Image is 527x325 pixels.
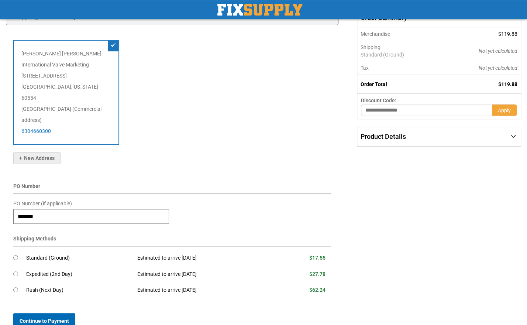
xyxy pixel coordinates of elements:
td: Estimated to arrive [DATE] [131,266,275,282]
span: PO Number (if applicable) [13,201,72,206]
td: Rush (Next Day) [26,282,131,298]
span: Not yet calculated [479,65,517,71]
span: New Address [19,155,55,161]
th: Merchandise [357,27,443,41]
strong: Order Total [361,81,387,87]
span: $27.78 [309,271,325,277]
td: Standard (Ground) [26,250,131,266]
th: Tax [357,61,443,75]
span: Standard (Ground) [361,51,440,58]
span: Shipping [361,44,380,50]
span: Apply [498,107,511,113]
div: PO Number [13,182,331,194]
span: $119.88 [498,81,517,87]
td: Expedited (2nd Day) [26,266,131,282]
div: [PERSON_NAME] [PERSON_NAME] International Valve Marketing [STREET_ADDRESS] [GEOGRAPHIC_DATA] , 60... [13,40,119,145]
button: New Address [13,152,61,164]
td: Estimated to arrive [DATE] [131,250,275,266]
button: Apply [492,104,517,116]
div: Shipping Methods [13,235,331,246]
img: Fix Industrial Supply [217,4,302,16]
a: 6304660300 [21,128,51,134]
span: $62.24 [309,287,325,293]
span: $17.55 [309,255,325,261]
span: $119.88 [498,31,517,37]
span: Not yet calculated [479,48,517,54]
span: Continue to Payment [20,318,69,324]
td: Estimated to arrive [DATE] [131,282,275,298]
span: Product Details [361,133,406,140]
a: store logo [217,4,302,16]
span: Discount Code: [361,97,396,103]
span: [US_STATE] [72,84,98,90]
